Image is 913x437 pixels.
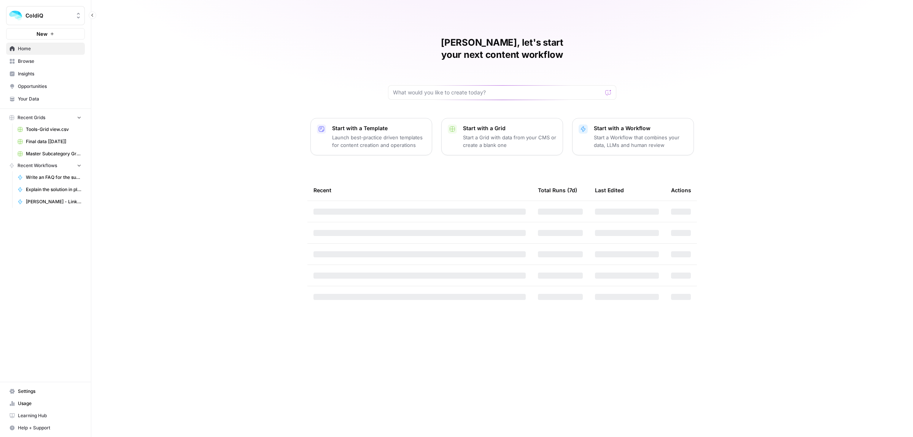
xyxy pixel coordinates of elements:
[25,12,72,19] span: ColdiQ
[594,124,687,132] p: Start with a Workflow
[6,43,85,55] a: Home
[18,58,81,65] span: Browse
[6,385,85,397] a: Settings
[441,118,563,155] button: Start with a GridStart a Grid with data from your CMS or create a blank one
[572,118,694,155] button: Start with a WorkflowStart a Workflow that combines your data, LLMs and human review
[18,70,81,77] span: Insights
[310,118,432,155] button: Start with a TemplateLaunch best-practice driven templates for content creation and operations
[17,162,57,169] span: Recent Workflows
[18,400,81,407] span: Usage
[671,180,691,201] div: Actions
[26,186,81,193] span: Explain the solution in plain words
[18,424,81,431] span: Help + Support
[14,196,85,208] a: [PERSON_NAME] - Linkedin Post to Landing Page Workflow
[595,180,624,201] div: Last Edited
[6,28,85,40] button: New
[18,96,81,102] span: Your Data
[6,397,85,410] a: Usage
[332,134,426,149] p: Launch best-practice driven templates for content creation and operations
[594,134,687,149] p: Start a Workflow that combines your data, LLMs and human review
[6,160,85,171] button: Recent Workflows
[6,55,85,67] a: Browse
[538,180,577,201] div: Total Runs (7d)
[37,30,48,38] span: New
[388,37,616,61] h1: [PERSON_NAME], let's start your next content workflow
[9,9,22,22] img: ColdiQ Logo
[463,134,557,149] p: Start a Grid with data from your CMS or create a blank one
[18,388,81,395] span: Settings
[14,148,85,160] a: Master Subcategory Grid View (1).csv
[18,83,81,90] span: Opportunities
[14,183,85,196] a: Explain the solution in plain words
[332,124,426,132] p: Start with a Template
[26,198,81,205] span: [PERSON_NAME] - Linkedin Post to Landing Page Workflow
[17,114,45,121] span: Recent Grids
[393,89,602,96] input: What would you like to create today?
[18,45,81,52] span: Home
[6,80,85,93] a: Opportunities
[6,410,85,422] a: Learning Hub
[6,93,85,105] a: Your Data
[26,126,81,133] span: Tools-Grid view.csv
[14,171,85,183] a: Write an FAQ for the subcategory pages
[14,123,85,136] a: Tools-Grid view.csv
[6,68,85,80] a: Insights
[6,6,85,25] button: Workspace: ColdiQ
[18,412,81,419] span: Learning Hub
[463,124,557,132] p: Start with a Grid
[26,174,81,181] span: Write an FAQ for the subcategory pages
[26,138,81,145] span: Final data [[DATE]]
[26,150,81,157] span: Master Subcategory Grid View (1).csv
[6,422,85,434] button: Help + Support
[313,180,526,201] div: Recent
[14,136,85,148] a: Final data [[DATE]]
[6,112,85,123] button: Recent Grids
